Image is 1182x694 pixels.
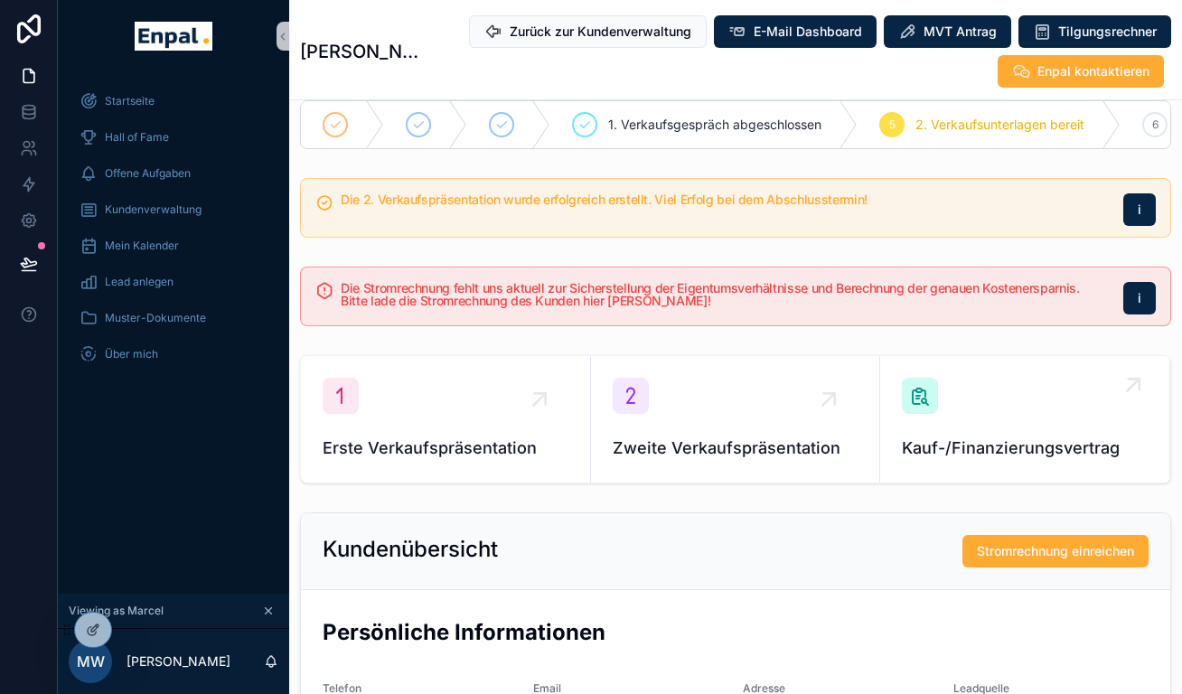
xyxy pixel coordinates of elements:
span: Kundenverwaltung [105,202,202,217]
a: Über mich [69,338,278,370]
a: Lead anlegen [69,266,278,298]
a: Erste Verkaufspräsentation [301,356,591,483]
a: Mein Kalender [69,230,278,262]
span: Tilgungsrechner [1058,23,1157,41]
span: Kauf-/Finanzierungsvertrag [902,436,1148,461]
span: Startseite [105,94,155,108]
span: Enpal kontaktieren [1037,62,1149,80]
span: Muster-Dokumente [105,311,206,325]
span: 1. Verkaufsgespräch abgeschlossen [608,116,821,134]
span: Hall of Fame [105,130,169,145]
span: Offene Aufgaben [105,166,191,181]
a: Muster-Dokumente [69,302,278,334]
a: Kundenverwaltung [69,193,278,226]
button: i [1123,282,1156,314]
button: MVT Antrag [884,15,1011,48]
p: [PERSON_NAME] [127,652,230,671]
button: Tilgungsrechner [1018,15,1171,48]
span: i [1138,289,1141,307]
button: E-Mail Dashboard [714,15,877,48]
h2: Persönliche Informationen [323,617,1149,647]
span: Mein Kalender [105,239,179,253]
span: E-Mail Dashboard [754,23,862,41]
div: scrollable content [58,72,289,394]
img: App logo [135,22,211,51]
button: Stromrechnung einreichen [962,535,1149,567]
span: Zurück zur Kundenverwaltung [510,23,691,41]
span: Über mich [105,347,158,361]
span: Zweite Verkaufspräsentation [613,436,858,461]
a: Hall of Fame [69,121,278,154]
span: MW [77,651,105,672]
button: Enpal kontaktieren [998,55,1164,88]
h5: Die 2. Verkaufspräsentation wurde erfolgreich erstellt. Viel Erfolg bei dem Abschlusstermin! [341,193,1109,206]
span: 2. Verkaufsunterlagen bereit [915,116,1084,134]
button: Zurück zur Kundenverwaltung [469,15,707,48]
h1: [PERSON_NAME] [300,39,423,64]
button: i [1123,193,1156,226]
h5: Die Stromrechnung fehlt uns aktuell zur Sicherstellung der Eigentumsverhältnisse und Berechnung d... [341,282,1109,307]
span: i [1138,201,1141,219]
a: Zweite Verkaufspräsentation [591,356,881,483]
span: 6 [1152,117,1159,132]
span: Lead anlegen [105,275,174,289]
span: Erste Verkaufspräsentation [323,436,568,461]
span: 5 [889,117,896,132]
h2: Kundenübersicht [323,535,498,564]
a: Kauf-/Finanzierungsvertrag [880,356,1170,483]
span: Stromrechnung einreichen [977,542,1134,560]
a: Offene Aufgaben [69,157,278,190]
span: MVT Antrag [924,23,997,41]
span: Viewing as Marcel [69,604,164,618]
a: Startseite [69,85,278,117]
